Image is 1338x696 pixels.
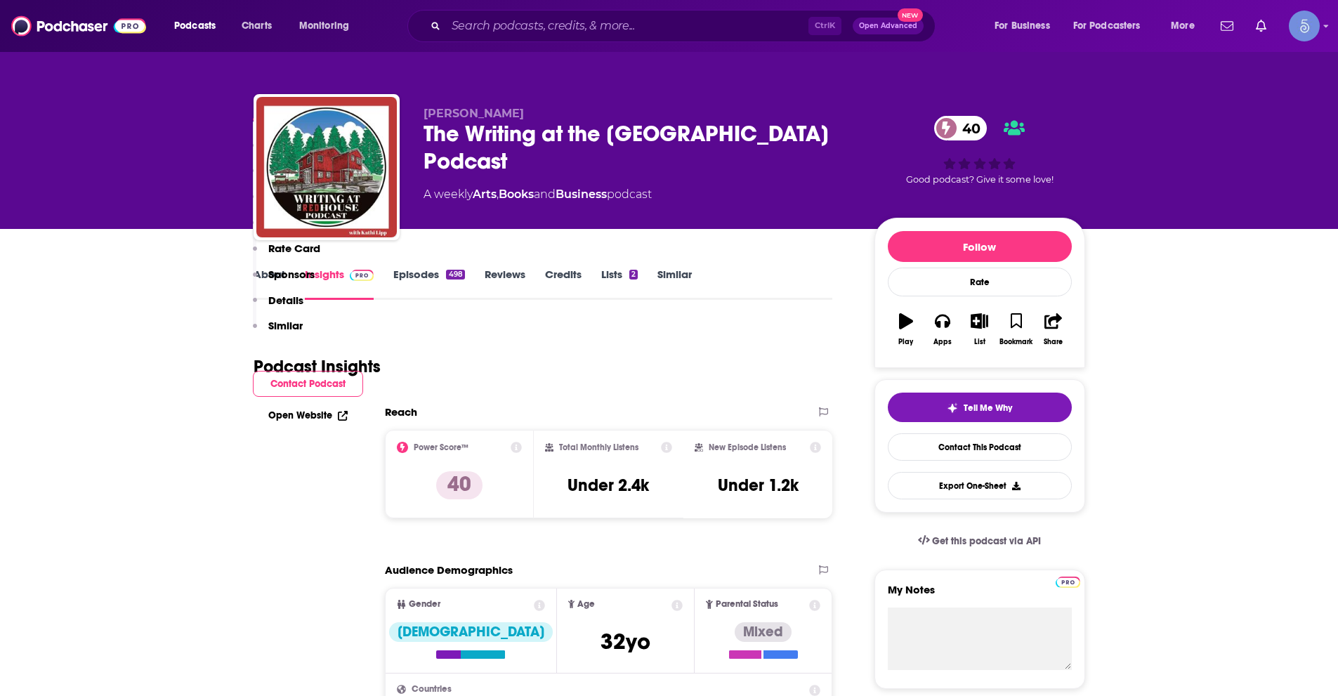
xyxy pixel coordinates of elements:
[253,268,315,294] button: Sponsors
[497,188,499,201] span: ,
[268,409,348,421] a: Open Website
[888,393,1072,422] button: tell me why sparkleTell Me Why
[898,8,923,22] span: New
[888,304,924,355] button: Play
[473,188,497,201] a: Arts
[385,405,417,419] h2: Reach
[1035,304,1071,355] button: Share
[424,107,524,120] span: [PERSON_NAME]
[1161,15,1212,37] button: open menu
[253,294,303,320] button: Details
[907,524,1053,558] a: Get this podcast via API
[11,13,146,39] img: Podchaser - Follow, Share and Rate Podcasts
[545,268,582,300] a: Credits
[874,107,1085,194] div: 40Good podcast? Give it some love!
[1289,11,1320,41] button: Show profile menu
[1056,574,1080,588] a: Pro website
[853,18,924,34] button: Open AdvancedNew
[414,442,468,452] h2: Power Score™
[906,174,1054,185] span: Good podcast? Give it some love!
[888,472,1072,499] button: Export One-Sheet
[1056,577,1080,588] img: Podchaser Pro
[735,622,792,642] div: Mixed
[268,319,303,332] p: Similar
[888,583,1072,608] label: My Notes
[436,471,483,499] p: 40
[888,433,1072,461] a: Contact This Podcast
[499,188,534,201] a: Books
[888,231,1072,262] button: Follow
[1250,14,1272,38] a: Show notifications dropdown
[964,402,1012,414] span: Tell Me Why
[947,402,958,414] img: tell me why sparkle
[559,442,638,452] h2: Total Monthly Listens
[924,304,961,355] button: Apps
[289,15,367,37] button: open menu
[1289,11,1320,41] img: User Profile
[898,338,913,346] div: Play
[1064,15,1161,37] button: open menu
[568,475,649,496] h3: Under 2.4k
[629,270,638,280] div: 2
[934,116,988,140] a: 40
[268,268,315,281] p: Sponsors
[424,186,652,203] div: A weekly podcast
[974,338,985,346] div: List
[446,15,808,37] input: Search podcasts, credits, & more...
[1073,16,1141,36] span: For Podcasters
[948,116,988,140] span: 40
[556,188,607,201] a: Business
[985,15,1068,37] button: open menu
[888,268,1072,296] div: Rate
[1215,14,1239,38] a: Show notifications dropdown
[412,685,452,694] span: Countries
[256,97,397,237] img: The Writing at the Red House Podcast
[1289,11,1320,41] span: Logged in as Spiral5-G1
[961,304,997,355] button: List
[718,475,799,496] h3: Under 1.2k
[268,294,303,307] p: Details
[859,22,917,29] span: Open Advanced
[232,15,280,37] a: Charts
[932,535,1041,547] span: Get this podcast via API
[485,268,525,300] a: Reviews
[998,304,1035,355] button: Bookmark
[446,270,464,280] div: 498
[995,16,1050,36] span: For Business
[1171,16,1195,36] span: More
[808,17,841,35] span: Ctrl K
[164,15,234,37] button: open menu
[389,622,553,642] div: [DEMOGRAPHIC_DATA]
[393,268,464,300] a: Episodes498
[409,600,440,609] span: Gender
[601,268,638,300] a: Lists2
[385,563,513,577] h2: Audience Demographics
[534,188,556,201] span: and
[933,338,952,346] div: Apps
[657,268,692,300] a: Similar
[709,442,786,452] h2: New Episode Listens
[716,600,778,609] span: Parental Status
[1044,338,1063,346] div: Share
[421,10,949,42] div: Search podcasts, credits, & more...
[242,16,272,36] span: Charts
[253,371,363,397] button: Contact Podcast
[253,319,303,345] button: Similar
[299,16,349,36] span: Monitoring
[999,338,1032,346] div: Bookmark
[601,628,650,655] span: 32 yo
[174,16,216,36] span: Podcasts
[577,600,595,609] span: Age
